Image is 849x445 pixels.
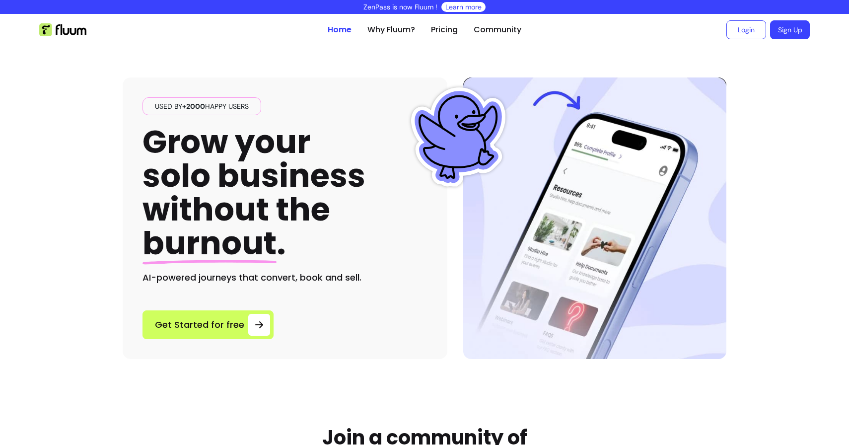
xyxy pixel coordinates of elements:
[328,24,352,36] a: Home
[142,221,277,265] span: burnout
[445,2,482,12] a: Learn more
[463,77,726,359] img: Hero
[142,271,427,285] h2: AI-powered journeys that convert, book and sell.
[142,310,274,339] a: Get Started for free
[726,20,766,39] a: Login
[431,24,458,36] a: Pricing
[363,2,437,12] p: ZenPass is now Fluum !
[142,125,365,261] h1: Grow your solo business without the .
[151,101,253,111] span: Used by happy users
[155,318,244,332] span: Get Started for free
[367,24,415,36] a: Why Fluum?
[39,23,86,36] img: Fluum Logo
[770,20,810,39] a: Sign Up
[182,102,205,111] span: +2000
[409,87,508,187] img: Fluum Duck sticker
[474,24,521,36] a: Community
